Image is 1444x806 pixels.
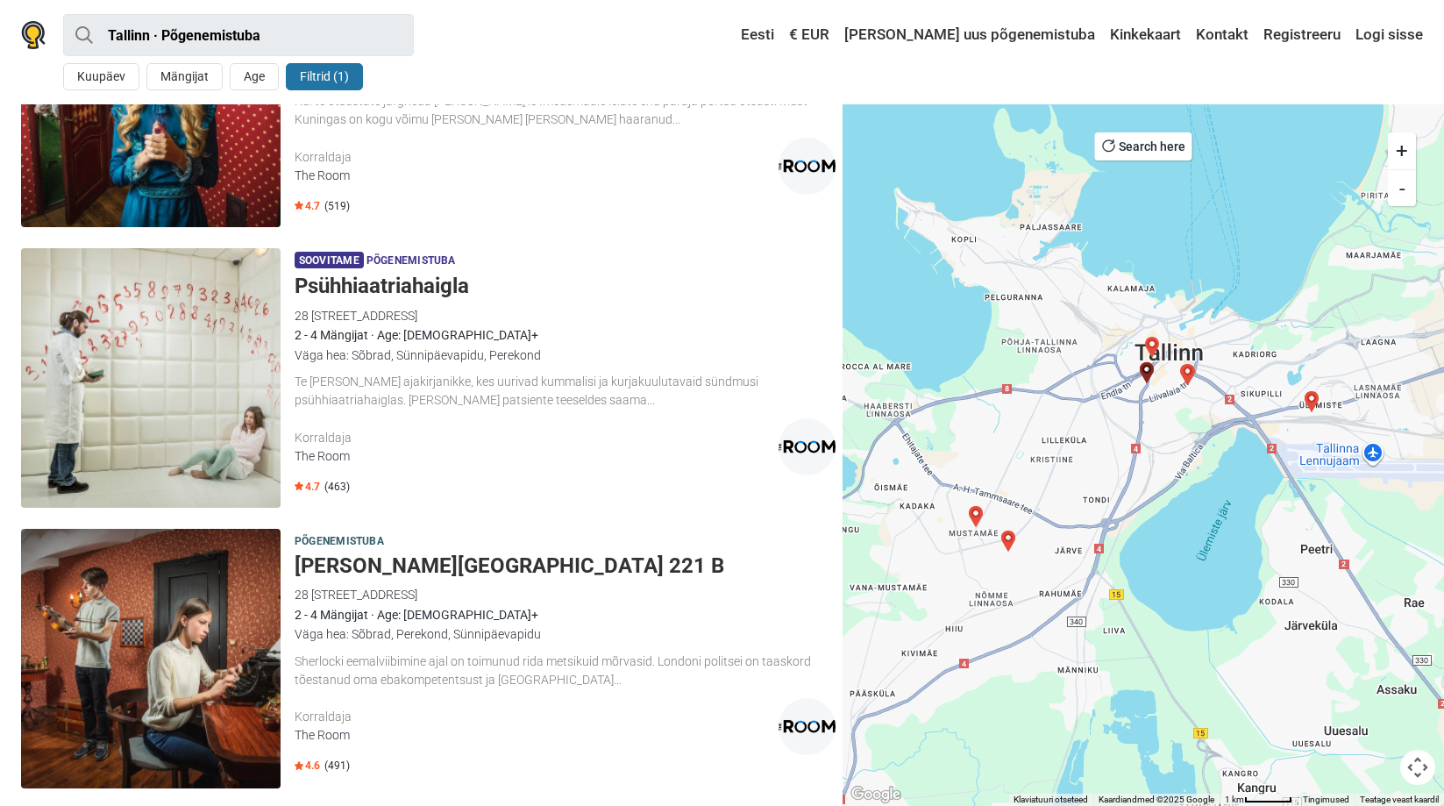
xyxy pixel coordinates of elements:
img: The Room [779,698,836,755]
img: Star [295,481,303,490]
div: Radiatsioon [965,506,986,527]
img: The Room [779,138,836,195]
img: Star [295,201,303,210]
h5: [PERSON_NAME][GEOGRAPHIC_DATA] 221 B [295,553,836,579]
a: [PERSON_NAME] uus põgenemistuba [840,19,1099,51]
a: Registreeru [1259,19,1345,51]
img: Psühhiaatriahaigla [21,248,281,508]
button: - [1388,169,1416,206]
button: + [1388,132,1416,169]
a: Tingimused (avaneb uuel vahekaardil) [1303,795,1349,804]
div: The Room [295,726,779,745]
div: Väga hea: Sõbrad, Perekond, Sünnipäevapidu [295,624,836,644]
button: Search here [1095,132,1192,160]
div: The Conjuring [1142,337,1163,358]
img: Nowescape logo [21,21,46,49]
span: (519) [324,199,350,213]
span: 4.7 [295,480,320,494]
div: Kui te otsustate järgneda [PERSON_NAME]’le Imedemaale leiate end paraja portsu otsast. Must Kunin... [295,92,836,129]
img: Eesti [729,29,741,41]
span: Kaardiandmed ©2025 Google [1099,795,1214,804]
div: 2 - 4 Mängijat · Age: [DEMOGRAPHIC_DATA]+ [295,605,836,624]
div: Korraldaja [295,708,779,726]
button: Age [230,63,279,90]
a: Kinkekaart [1106,19,1185,51]
div: The Room [295,167,779,185]
span: 4.7 [295,199,320,213]
div: Shambala [1177,364,1198,385]
a: Teatage veast kaardil [1360,795,1439,804]
button: Kuupäev [63,63,139,90]
span: (463) [324,480,350,494]
div: Sherlock Holmes [1301,391,1322,412]
img: Google [847,783,905,806]
button: Kaardi mõõtkava: 1 km 51 piksli kohta [1220,794,1298,806]
div: Te [PERSON_NAME] ajakirjanikke, kes uurivad kummalisi ja kurjakuulutavaid sündmusi psühhiaatriaha... [295,373,836,410]
button: Kaardikaamera juhtnupud [1400,750,1435,785]
span: 1 km [1225,795,1244,804]
span: (491) [324,759,350,773]
a: € EUR [785,19,834,51]
img: Star [295,761,303,770]
div: 28 [STREET_ADDRESS] [295,585,836,604]
a: Logi sisse [1351,19,1423,51]
span: Põgenemistuba [295,532,384,552]
a: Kontakt [1191,19,1253,51]
div: 2 - 4 Mängijat · Age: [DEMOGRAPHIC_DATA]+ [295,325,836,345]
div: Korraldaja [295,148,779,167]
input: proovi “Tallinn” [63,14,414,56]
button: Mängijat [146,63,223,90]
div: Korraldaja [295,429,779,447]
img: Baker Street 221 B [21,529,281,788]
a: Eesti [724,19,779,51]
button: Klaviatuuri otseteed [1014,794,1088,806]
div: Võlurite kool [998,531,1019,552]
span: Põgenemistuba [366,252,456,271]
div: 28 [STREET_ADDRESS] [295,306,836,325]
div: The Room [295,447,779,466]
div: Psühhiaatriahaigla [1136,362,1157,383]
div: Väga hea: Sõbrad, Sünnipäevapidu, Perekond [295,346,836,365]
button: Filtrid (1) [286,63,363,90]
div: Sherlocki eemalviibimine ajal on toimunud rida metsikuid mõrvasid. Londoni politsei on taaskord t... [295,653,836,689]
h5: Psühhiaatriahaigla [295,274,836,299]
span: Soovitame [295,252,364,268]
div: Üliinimene [1177,364,1199,385]
span: 4.6 [295,759,320,773]
a: Google Mapsis selle piirkonna avamine (avaneb uues aknas) [847,783,905,806]
img: The Room [779,418,836,475]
